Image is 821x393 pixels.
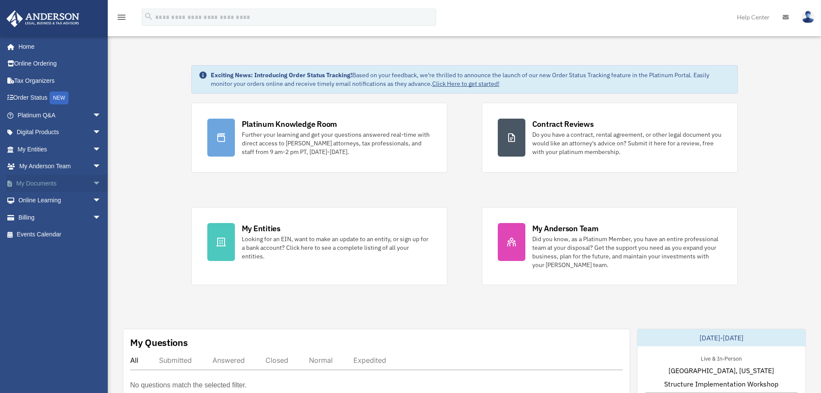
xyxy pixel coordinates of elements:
div: All [130,356,138,365]
div: [DATE]-[DATE] [637,329,805,346]
a: My Documentsarrow_drop_down [6,175,114,192]
div: Looking for an EIN, want to make an update to an entity, or sign up for a bank account? Click her... [242,235,431,261]
span: arrow_drop_down [93,107,110,124]
a: Billingarrow_drop_down [6,209,114,226]
div: My Anderson Team [532,223,599,234]
a: Tax Organizers [6,72,114,89]
div: Do you have a contract, rental agreement, or other legal document you would like an attorney's ad... [532,130,722,156]
div: Closed [265,356,288,365]
img: Anderson Advisors Platinum Portal [4,10,82,27]
div: My Questions [130,336,188,349]
div: NEW [50,91,69,104]
a: My Anderson Teamarrow_drop_down [6,158,114,175]
div: Live & In-Person [694,353,749,362]
a: Order StatusNEW [6,89,114,107]
span: arrow_drop_down [93,141,110,158]
a: Platinum Q&Aarrow_drop_down [6,107,114,124]
a: Click Here to get started! [432,80,499,88]
a: Home [6,38,110,55]
span: arrow_drop_down [93,192,110,210]
div: Based on your feedback, we're thrilled to announce the launch of our new Order Status Tracking fe... [211,71,730,88]
p: No questions match the selected filter. [130,379,247,391]
div: Platinum Knowledge Room [242,119,337,129]
div: Expedited [353,356,386,365]
a: Online Learningarrow_drop_down [6,192,114,209]
a: Events Calendar [6,226,114,243]
span: arrow_drop_down [93,158,110,176]
span: Structure Implementation Workshop [664,379,778,389]
div: Submitted [159,356,192,365]
img: User Pic [802,11,815,23]
a: menu [116,15,127,22]
span: arrow_drop_down [93,209,110,226]
a: My Anderson Team Did you know, as a Platinum Member, you have an entire professional team at your... [482,207,738,285]
a: My Entitiesarrow_drop_down [6,141,114,158]
div: My Entities [242,223,281,234]
strong: Exciting News: Introducing Order Status Tracking! [211,71,352,79]
a: Contract Reviews Do you have a contract, rental agreement, or other legal document you would like... [482,103,738,173]
a: Digital Productsarrow_drop_down [6,124,114,141]
span: [GEOGRAPHIC_DATA], [US_STATE] [668,365,774,376]
a: Platinum Knowledge Room Further your learning and get your questions answered real-time with dire... [191,103,447,173]
i: search [144,12,153,21]
div: Contract Reviews [532,119,594,129]
div: Answered [212,356,245,365]
div: Normal [309,356,333,365]
a: Online Ordering [6,55,114,72]
span: arrow_drop_down [93,124,110,141]
span: arrow_drop_down [93,175,110,192]
a: My Entities Looking for an EIN, want to make an update to an entity, or sign up for a bank accoun... [191,207,447,285]
div: Did you know, as a Platinum Member, you have an entire professional team at your disposal? Get th... [532,235,722,269]
i: menu [116,12,127,22]
div: Further your learning and get your questions answered real-time with direct access to [PERSON_NAM... [242,130,431,156]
